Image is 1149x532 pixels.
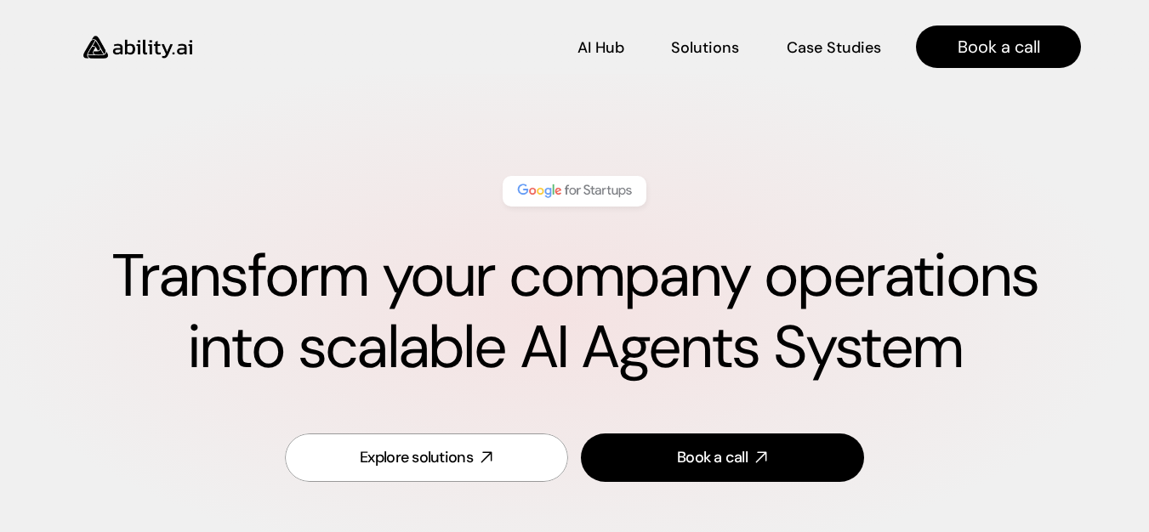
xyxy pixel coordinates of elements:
[581,433,864,482] a: Book a call
[216,25,1081,68] nav: Main navigation
[577,37,624,59] p: AI Hub
[916,25,1081,68] a: Book a call
[360,447,473,468] div: Explore solutions
[577,32,624,62] a: AI Hub
[677,447,748,468] div: Book a call
[671,32,739,62] a: Solutions
[787,37,881,59] p: Case Studies
[68,241,1081,383] h1: Transform your company operations into scalable AI Agents System
[958,35,1040,59] p: Book a call
[285,433,568,482] a: Explore solutions
[671,37,739,59] p: Solutions
[786,32,882,62] a: Case Studies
